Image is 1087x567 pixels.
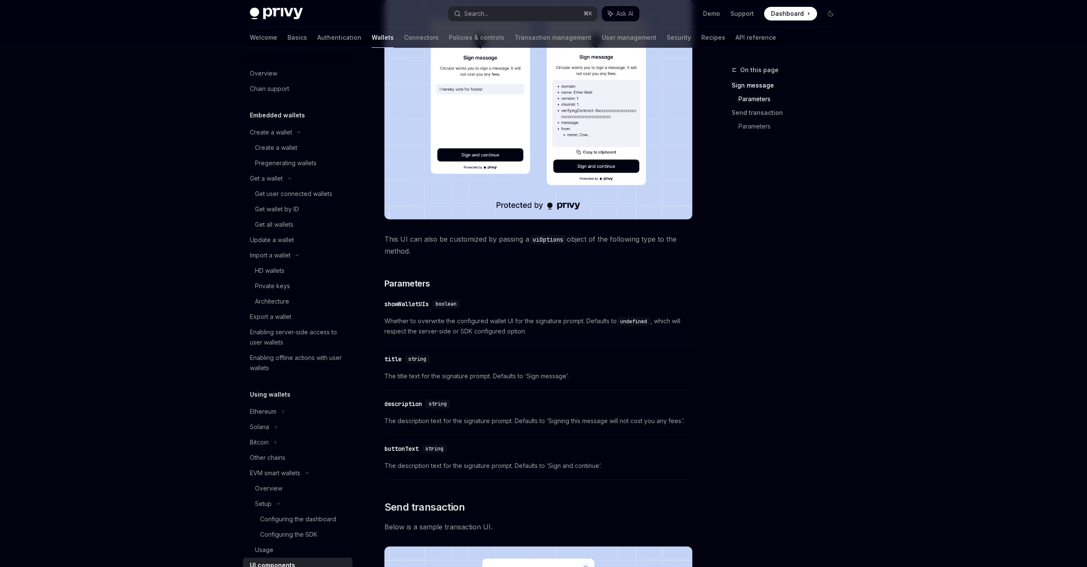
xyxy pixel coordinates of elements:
[701,27,725,48] a: Recipes
[243,263,352,278] a: HD wallets
[250,468,300,478] div: EVM smart wallets
[738,92,844,106] a: Parameters
[250,353,347,373] div: Enabling offline actions with user wallets
[250,68,277,79] div: Overview
[255,281,290,291] div: Private keys
[255,158,316,168] div: Pregenerating wallets
[408,356,426,362] span: string
[250,406,276,417] div: Ethereum
[250,235,294,245] div: Update a wallet
[255,143,297,153] div: Create a wallet
[384,444,419,453] div: buttonText
[243,542,352,558] a: Usage
[384,461,692,471] span: The description text for the signature prompt. Defaults to ‘Sign and continue’.
[243,350,352,376] a: Enabling offline actions with user wallets
[529,235,567,244] code: uiOptions
[250,84,289,94] div: Chain support
[287,27,307,48] a: Basics
[730,9,754,18] a: Support
[243,186,352,202] a: Get user connected wallets
[250,312,291,322] div: Export a wallet
[436,301,457,307] span: boolean
[243,81,352,96] a: Chain support
[250,110,305,120] h5: Embedded wallets
[384,300,429,308] div: showWalletUIs
[243,140,352,155] a: Create a wallet
[384,521,692,533] span: Below is a sample transaction UI.
[425,445,443,452] span: string
[250,327,347,348] div: Enabling server-side access to user wallets
[771,9,804,18] span: Dashboard
[735,27,776,48] a: API reference
[243,324,352,350] a: Enabling server-side access to user wallets
[243,232,352,248] a: Update a wallet
[243,202,352,217] a: Get wallet by ID
[250,173,283,184] div: Get a wallet
[824,7,838,20] button: Toggle dark mode
[255,545,273,555] div: Usage
[515,27,592,48] a: Transaction management
[602,27,656,48] a: User management
[740,65,779,75] span: On this page
[255,204,299,214] div: Get wallet by ID
[250,453,285,463] div: Other chains
[243,309,352,324] a: Export a wallet
[243,481,352,496] a: Overview
[255,189,332,199] div: Get user connected wallets
[617,317,650,326] code: undefined
[243,450,352,465] a: Other chains
[404,27,439,48] a: Connectors
[448,6,598,21] button: Search...⌘K
[372,27,394,48] a: Wallets
[243,66,352,81] a: Overview
[255,219,293,230] div: Get all wallets
[250,389,290,400] h5: Using wallets
[255,296,289,307] div: Architecture
[464,9,488,19] div: Search...
[243,155,352,171] a: Pregenerating wallets
[243,278,352,294] a: Private keys
[250,250,290,260] div: Import a wallet
[384,371,692,381] span: The title text for the signature prompt. Defaults to ‘Sign message’.
[738,120,844,133] a: Parameters
[384,316,692,336] span: Whether to overwrite the configured wallet UI for the signature prompt. Defaults to , which will ...
[260,514,336,524] div: Configuring the dashboard
[250,437,269,447] div: Bitcoin
[243,511,352,527] a: Configuring the dashboard
[250,422,269,432] div: Solana
[616,9,633,18] span: Ask AI
[449,27,504,48] a: Policies & controls
[384,233,692,257] span: This UI can also be customized by passing a object of the following type to the method.
[764,7,817,20] a: Dashboard
[250,8,303,20] img: dark logo
[255,483,282,494] div: Overview
[243,217,352,232] a: Get all wallets
[732,79,844,92] a: Sign message
[384,355,401,363] div: title
[703,9,720,18] a: Demo
[317,27,361,48] a: Authentication
[255,499,272,509] div: Setup
[243,294,352,309] a: Architecture
[384,400,422,408] div: description
[583,10,592,17] span: ⌘ K
[732,106,844,120] a: Send transaction
[384,416,692,426] span: The description text for the signature prompt. Defaults to ‘Signing this message will not cost yo...
[243,527,352,542] a: Configuring the SDK
[384,278,430,289] span: Parameters
[384,500,465,514] span: Send transaction
[250,27,277,48] a: Welcome
[250,127,292,137] div: Create a wallet
[667,27,691,48] a: Security
[602,6,639,21] button: Ask AI
[429,400,447,407] span: string
[255,266,284,276] div: HD wallets
[260,529,317,540] div: Configuring the SDK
